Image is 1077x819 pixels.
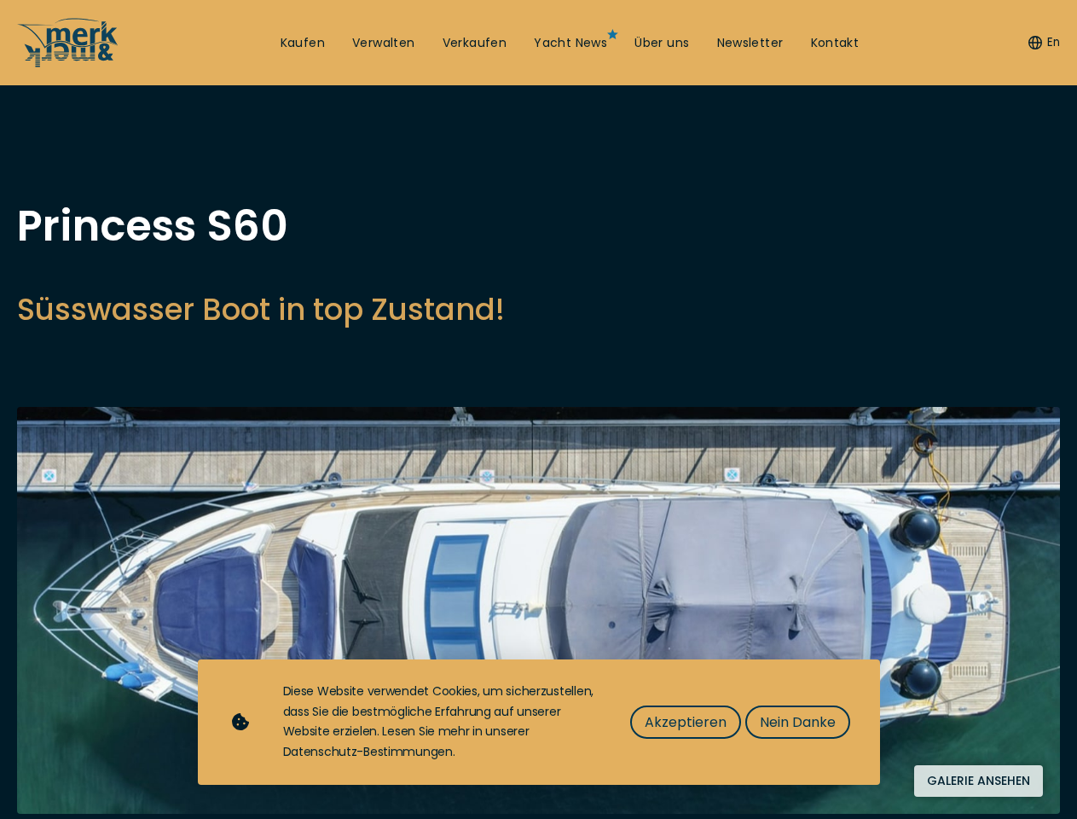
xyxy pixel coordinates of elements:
[281,35,325,52] a: Kaufen
[760,712,836,733] span: Nein Danke
[717,35,784,52] a: Newsletter
[283,743,453,760] a: Datenschutz-Bestimmungen
[745,706,850,739] button: Nein Danke
[534,35,607,52] a: Yacht News
[17,205,505,247] h1: Princess S60
[283,682,596,763] div: Diese Website verwendet Cookies, um sicherzustellen, dass Sie die bestmögliche Erfahrung auf unse...
[1028,34,1060,51] button: En
[443,35,507,52] a: Verkaufen
[17,288,505,330] h2: Süsswasser Boot in top Zustand!
[17,407,1060,814] img: Merk&Merk
[634,35,689,52] a: Über uns
[352,35,415,52] a: Verwalten
[914,765,1043,797] button: Galerie ansehen
[811,35,860,52] a: Kontakt
[645,712,727,733] span: Akzeptieren
[630,706,741,739] button: Akzeptieren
